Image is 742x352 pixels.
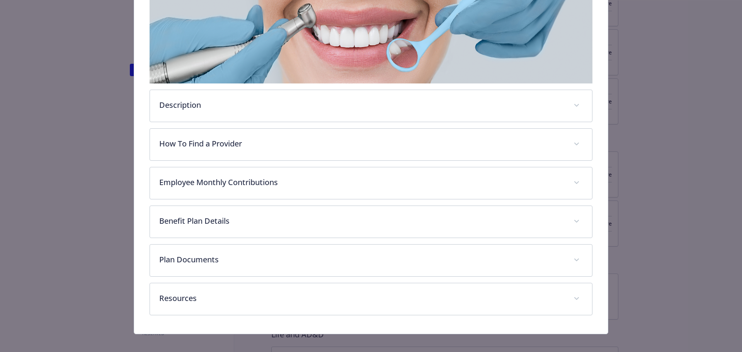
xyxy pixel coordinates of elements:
div: Resources [150,283,592,315]
p: Benefit Plan Details [159,215,565,227]
div: Employee Monthly Contributions [150,167,592,199]
p: Employee Monthly Contributions [159,177,565,188]
p: Plan Documents [159,254,565,265]
p: Description [159,99,565,111]
div: Benefit Plan Details [150,206,592,238]
div: How To Find a Provider [150,129,592,160]
p: Resources [159,292,565,304]
div: Description [150,90,592,122]
p: How To Find a Provider [159,138,565,150]
div: Plan Documents [150,245,592,276]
